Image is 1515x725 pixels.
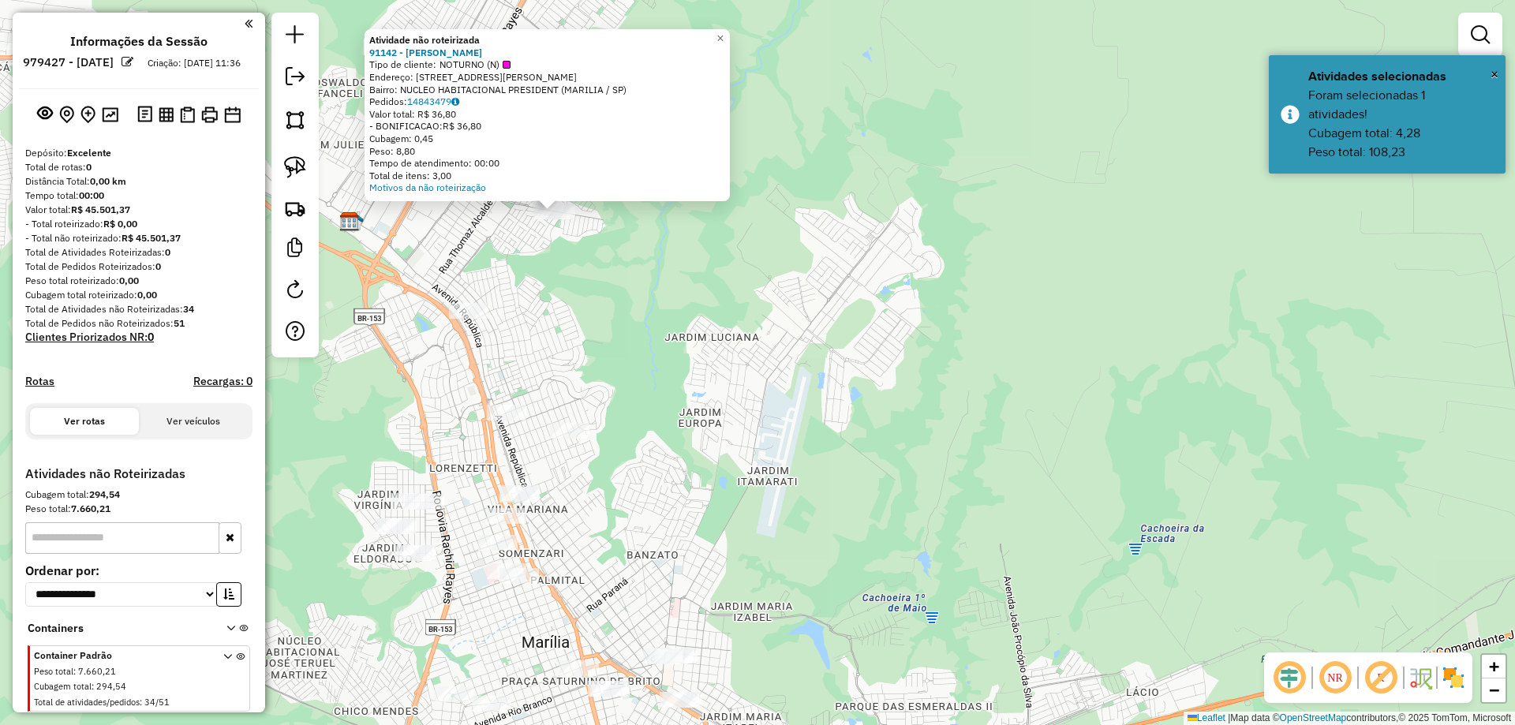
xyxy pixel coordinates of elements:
span: Ocultar deslocamento [1270,659,1308,697]
a: Criar rota [278,191,312,226]
strong: 0,00 km [90,175,126,187]
span: NOTURNO (N) [440,58,511,71]
span: + [1489,656,1499,676]
div: Atividade não roteirizada - BAR SANTA MADALENA [660,692,699,708]
a: Zoom in [1482,655,1506,678]
a: Criar modelo [279,232,311,267]
div: Atividade não roteirizada - IPIRANGA LANCHES [499,487,539,503]
div: - Total roteirizado: [25,217,252,231]
button: Adicionar Atividades [77,103,99,127]
h4: Informações da Sessão [70,34,208,49]
div: Cubagem total: [25,488,252,502]
strong: 0 [165,246,170,258]
div: Depósito: [25,146,252,160]
label: Ordenar por: [25,561,252,580]
div: Total de itens: 3,00 [369,170,725,182]
button: Imprimir Rotas [198,103,221,126]
div: Atividade não roteirizada - LUANA SANT ANA DE OL [449,303,488,319]
div: - Total não roteirizado: [25,231,252,245]
strong: 0,00 [137,289,157,301]
span: Ocultar NR [1316,659,1354,697]
strong: R$ 45.501,37 [71,204,130,215]
button: Visualizar relatório de Roteirização [155,103,177,125]
strong: 34 [183,303,194,315]
strong: 00:00 [79,189,104,201]
div: Atividade não roteirizada - 53.911.300 HENRY GIA [391,493,430,509]
span: : [92,681,94,692]
div: Peso: 8,80 [369,145,725,158]
div: Cubagem: 0,45 [369,133,725,145]
button: Otimizar todas as rotas [99,103,122,125]
span: Container Padrão [34,648,204,663]
strong: Atividade não roteirizada [369,34,480,46]
div: Valor total: [25,203,252,217]
strong: R$ 45.501,37 [122,232,181,244]
span: Total de atividades/pedidos [34,697,140,708]
div: Tipo de cliente: [369,58,725,71]
div: Valor total: R$ 36,80 [369,108,725,121]
strong: 91142 - [PERSON_NAME] [369,47,482,58]
strong: R$ 0,00 [103,218,137,230]
button: Ver rotas [30,408,139,435]
strong: 0 [148,330,154,344]
button: Disponibilidade de veículos [221,103,244,126]
span: − [1489,680,1499,700]
span: R$ 36,80 [443,120,481,132]
div: Atividade não roteirizada - LUIS ANTONIO ALVES [533,204,573,219]
span: | [1228,712,1230,723]
img: Exibir/Ocultar setores [1441,665,1466,690]
div: Atividade não roteirizada - CLOVIS RAMOS JORGE [487,405,526,420]
div: Total de Atividades não Roteirizadas: [25,302,252,316]
span: 34/51 [144,697,170,708]
h4: Atividades não Roteirizadas [25,466,252,481]
div: - BONIFICACAO: [369,120,725,133]
div: Atividade não roteirizada - LANCH. MARIANO [395,545,434,561]
div: Total de Pedidos não Roteirizados: [25,316,252,331]
a: Exportar sessão [279,61,311,96]
a: Leaflet [1188,712,1225,723]
div: Criação: [DATE] 11:36 [141,56,247,70]
h4: Clientes Priorizados NR: [25,331,252,344]
a: Nova sessão e pesquisa [279,19,311,54]
div: Pedidos: [369,95,725,108]
strong: 0 [86,161,92,173]
h6: 979427 - [DATE] [23,55,114,69]
span: : [140,697,142,708]
div: Total de Pedidos Roteirizados: [25,260,252,274]
button: Close [1491,62,1498,86]
a: Rotas [25,375,54,388]
a: Zoom out [1482,678,1506,702]
a: Reroteirizar Sessão [279,274,311,309]
img: Criar rota [284,197,306,219]
button: Logs desbloquear sessão [134,103,155,127]
span: : [73,666,76,677]
div: Atividade não roteirizada - CLEIDE GIANINI DOS S [405,494,444,510]
img: Selecionar atividades - laço [284,156,306,178]
a: OpenStreetMap [1280,712,1347,723]
button: Ordem crescente [216,582,241,607]
a: Close popup [711,29,730,48]
div: Atividade não roteirizada - HELENA MARIA GIMENEZ [643,648,683,664]
span: × [716,32,724,45]
div: Atividade não roteirizada - PICANHA NA TABUA [499,568,539,584]
div: Peso total: [25,502,252,516]
img: Fluxo de ruas [1408,665,1433,690]
div: Atividade não roteirizada - VINICIUS DE SOUZA DO [375,518,414,534]
div: Atividade não roteirizada - 36.803.256 LUCAS INA [500,485,540,501]
span: 294,54 [96,681,126,692]
strong: 51 [174,317,185,329]
button: Exibir sessão original [34,102,56,127]
div: Tempo total: [25,189,252,203]
div: Atividades selecionadas [1308,67,1494,86]
strong: Excelente [67,147,111,159]
i: Observações [451,97,459,107]
div: Atividade não roteirizada - BAR DO JUAREZ [472,696,511,712]
div: Peso total roteirizado: [25,274,252,288]
div: Atividade não roteirizada - WESLEY NAKAWAKA SANT [588,681,627,697]
div: Bairro: NUCLEO HABITACIONAL PRESIDENT (MARILIA / SP) [369,84,725,96]
strong: 294,54 [89,488,120,500]
div: Cubagem total roteirizado: [25,288,252,302]
div: Atividade não roteirizada - JOTA BAR [478,535,518,551]
img: Selecionar atividades - polígono [284,109,306,131]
